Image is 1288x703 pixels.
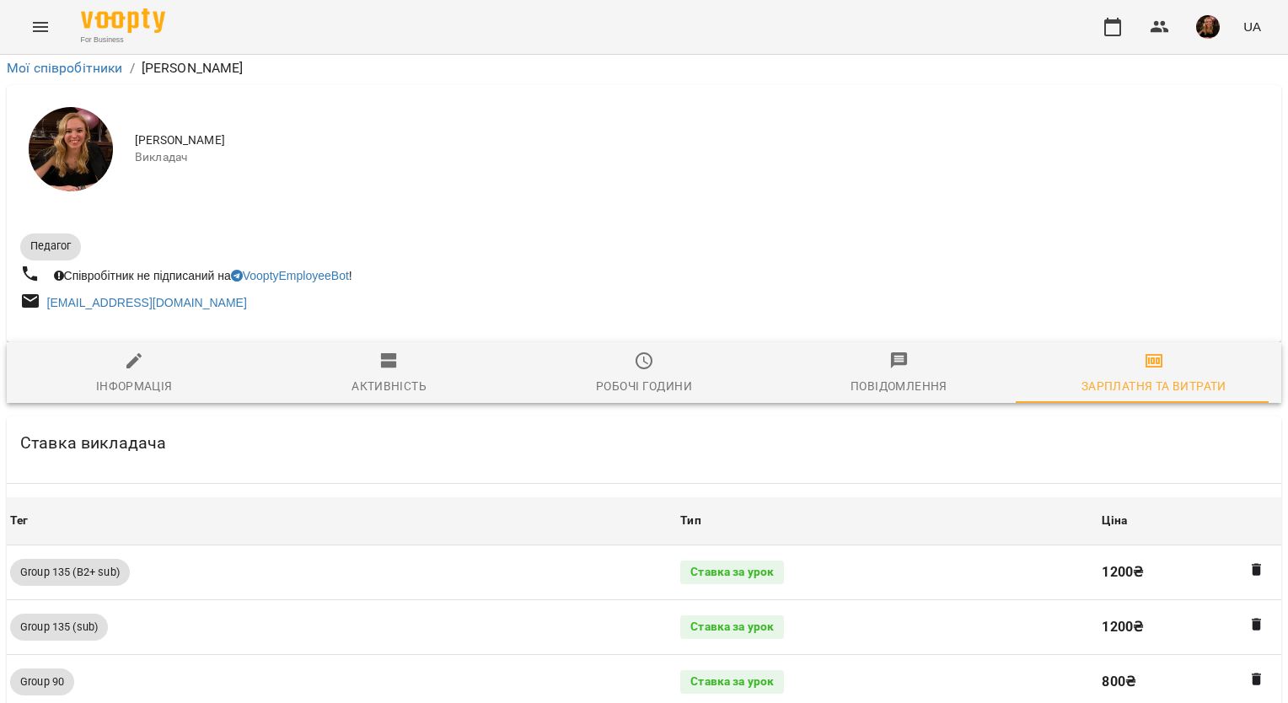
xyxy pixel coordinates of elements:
nav: breadcrumb [7,58,1281,78]
div: Ставка за урок [680,615,784,639]
span: Group 135 (sub) [10,620,108,635]
a: VooptyEmployeeBot [231,269,349,282]
p: 1200 ₴ [1102,562,1278,582]
span: Викладач [135,149,1268,166]
p: 800 ₴ [1102,672,1278,692]
span: Педагог [20,239,81,254]
span: UA [1243,18,1261,35]
button: Видалити [1246,559,1268,581]
div: Ставка за урок [680,670,784,694]
div: Активність [352,376,427,396]
span: Group 90 [10,674,74,690]
img: Voopty Logo [81,8,165,33]
div: Інформація [96,376,173,396]
button: Видалити [1246,668,1268,690]
img: Завада Аня [29,107,113,191]
button: UA [1237,11,1268,42]
a: Мої співробітники [7,60,123,76]
span: For Business [81,35,165,46]
div: Робочі години [596,376,692,396]
span: [PERSON_NAME] [135,132,1268,149]
div: Зарплатня та Витрати [1081,376,1226,396]
th: Тип [677,497,1098,545]
img: 019b2ef03b19e642901f9fba5a5c5a68.jpg [1196,15,1220,39]
th: Ціна [1098,497,1281,545]
p: 1200 ₴ [1102,617,1278,637]
th: Тег [7,497,677,545]
span: Group 135 (B2+ sub) [10,565,130,580]
h6: Ставка викладача [20,430,166,456]
div: Повідомлення [851,376,947,396]
button: Menu [20,7,61,47]
div: Ставка за урок [680,561,784,584]
li: / [130,58,135,78]
a: [EMAIL_ADDRESS][DOMAIN_NAME] [47,296,247,309]
p: [PERSON_NAME] [142,58,244,78]
div: Співробітник не підписаний на ! [51,264,356,287]
button: Видалити [1246,614,1268,636]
